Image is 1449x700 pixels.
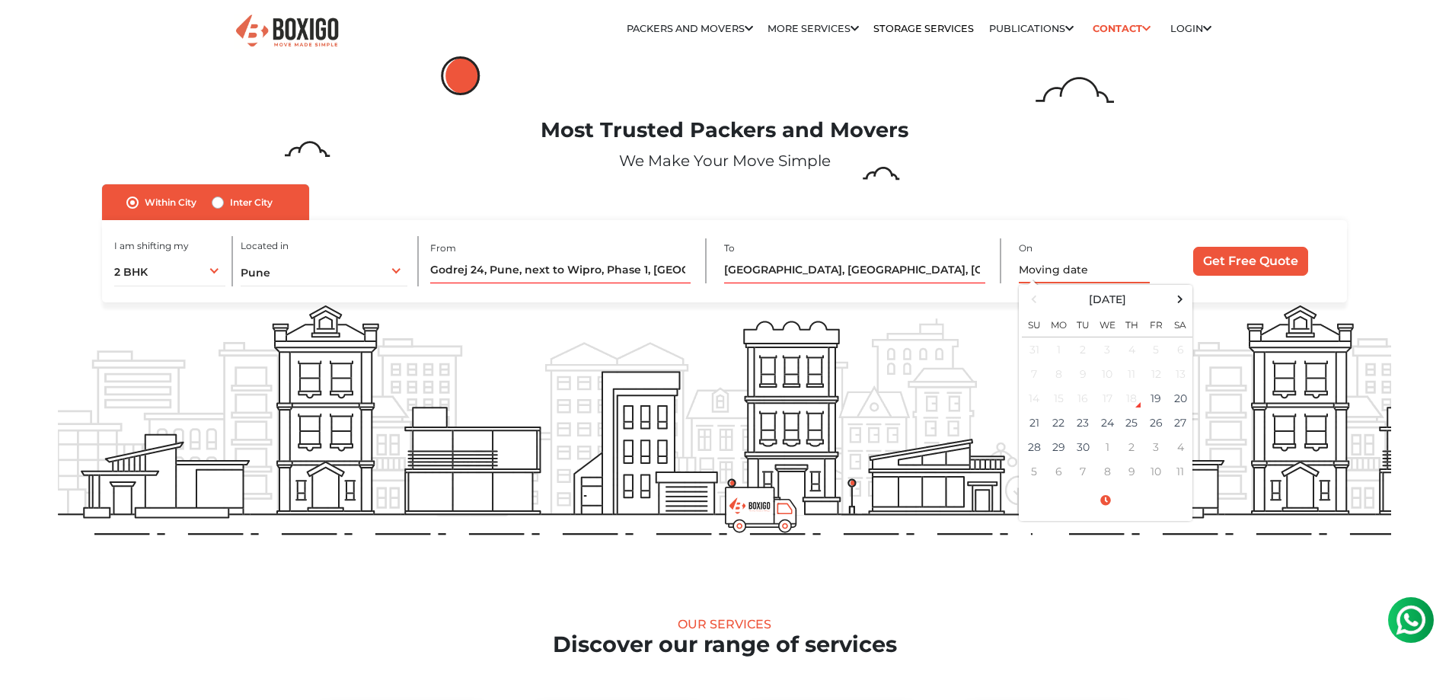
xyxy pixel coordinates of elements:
span: Previous Month [1024,289,1045,309]
th: Sa [1168,310,1192,337]
th: Su [1022,310,1046,337]
div: 18 [1120,387,1143,410]
a: Storage Services [873,23,974,34]
span: Next Month [1170,289,1191,309]
input: Select Building or Nearest Landmark [430,257,691,283]
th: Th [1119,310,1144,337]
a: More services [768,23,859,34]
input: Select Building or Nearest Landmark [724,257,985,283]
th: We [1095,310,1119,337]
img: boxigo_prackers_and_movers_truck [725,487,797,533]
a: Publications [989,23,1074,34]
th: Fr [1144,310,1168,337]
input: Get Free Quote [1193,247,1308,276]
h2: Discover our range of services [58,631,1391,658]
label: To [724,241,735,255]
img: Boxigo [234,13,340,50]
span: 2 BHK [114,265,148,279]
a: Login [1170,23,1211,34]
label: I am shifting my [114,239,189,253]
p: We Make Your Move Simple [58,149,1391,172]
span: Pune [241,266,270,280]
a: Packers and Movers [627,23,753,34]
a: Contact [1088,17,1156,40]
label: Is flexible? [1037,283,1085,299]
input: Moving date [1019,257,1150,283]
label: On [1019,241,1032,255]
a: Select Time [1022,494,1189,507]
th: Mo [1046,310,1071,337]
label: From [430,241,456,255]
th: Tu [1071,310,1095,337]
th: Select Month [1046,288,1168,310]
h1: Most Trusted Packers and Movers [58,118,1391,143]
label: Within City [145,193,196,212]
img: whatsapp-icon.svg [15,15,46,46]
div: Our Services [58,617,1391,631]
label: Inter City [230,193,273,212]
label: Located in [241,239,289,253]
